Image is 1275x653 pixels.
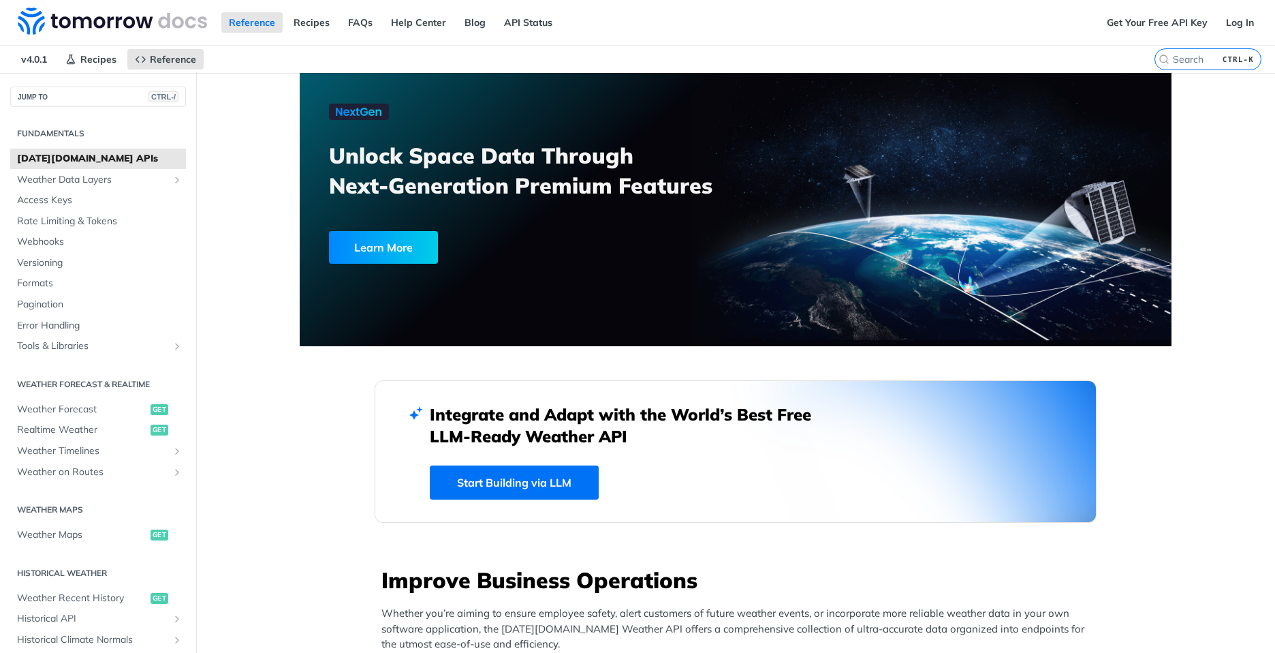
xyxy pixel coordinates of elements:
[10,441,186,461] a: Weather TimelinesShow subpages for Weather Timelines
[329,140,751,200] h3: Unlock Space Data Through Next-Generation Premium Features
[80,53,116,65] span: Recipes
[1219,52,1257,66] kbd: CTRL-K
[10,211,186,232] a: Rate Limiting & Tokens
[17,215,183,228] span: Rate Limiting & Tokens
[17,466,168,479] span: Weather on Routes
[329,231,438,264] div: Learn More
[18,7,207,35] img: Tomorrow.io Weather API Docs
[430,466,599,500] a: Start Building via LLM
[172,635,183,646] button: Show subpages for Historical Climate Normals
[17,277,183,290] span: Formats
[17,173,168,187] span: Weather Data Layers
[457,12,493,33] a: Blog
[127,49,204,70] a: Reference
[10,567,186,579] h2: Historical Weather
[329,104,389,120] img: NextGen
[329,231,666,264] a: Learn More
[10,149,186,169] a: [DATE][DOMAIN_NAME] APIs
[17,423,147,437] span: Realtime Weather
[17,444,168,458] span: Weather Timelines
[10,588,186,609] a: Weather Recent Historyget
[17,592,147,605] span: Weather Recent History
[10,630,186,650] a: Historical Climate NormalsShow subpages for Historical Climate Normals
[1159,54,1169,65] svg: Search
[10,273,186,294] a: Formats
[381,565,1097,595] h3: Improve Business Operations
[148,91,178,102] span: CTRL-/
[10,87,186,107] button: JUMP TOCTRL-/
[497,12,560,33] a: API Status
[10,462,186,483] a: Weather on RoutesShow subpages for Weather on Routes
[14,49,54,70] span: v4.0.1
[17,298,183,312] span: Pagination
[286,12,337,33] a: Recipes
[172,341,183,352] button: Show subpages for Tools & Libraries
[172,467,183,478] button: Show subpages for Weather on Routes
[17,403,147,416] span: Weather Forecast
[17,256,183,270] span: Versioning
[341,12,380,33] a: FAQs
[381,606,1097,652] p: Whether you’re aiming to ensure employee safety, alert customers of future weather events, or inc...
[10,609,186,629] a: Historical APIShow subpages for Historical API
[10,420,186,440] a: Realtime Weatherget
[10,190,186,211] a: Access Keys
[10,399,186,420] a: Weather Forecastget
[430,404,832,447] h2: Integrate and Adapt with the World’s Best Free LLM-Ready Weather API
[172,446,183,457] button: Show subpages for Weather Timelines
[10,525,186,545] a: Weather Mapsget
[17,319,183,333] span: Error Handling
[221,12,283,33] a: Reference
[1218,12,1261,33] a: Log In
[58,49,124,70] a: Recipes
[10,504,186,516] h2: Weather Maps
[151,425,168,436] span: get
[172,174,183,185] button: Show subpages for Weather Data Layers
[151,593,168,604] span: get
[10,170,186,190] a: Weather Data LayersShow subpages for Weather Data Layers
[151,404,168,415] span: get
[10,127,186,140] h2: Fundamentals
[151,530,168,541] span: get
[10,294,186,315] a: Pagination
[17,612,168,626] span: Historical API
[150,53,196,65] span: Reference
[383,12,454,33] a: Help Center
[17,633,168,647] span: Historical Climate Normals
[10,316,186,336] a: Error Handling
[17,528,147,542] span: Weather Maps
[1099,12,1215,33] a: Get Your Free API Key
[10,232,186,252] a: Webhooks
[17,339,168,353] span: Tools & Libraries
[172,613,183,624] button: Show subpages for Historical API
[10,378,186,391] h2: Weather Forecast & realtime
[17,152,183,166] span: [DATE][DOMAIN_NAME] APIs
[17,235,183,249] span: Webhooks
[10,253,186,273] a: Versioning
[17,194,183,207] span: Access Keys
[10,336,186,356] a: Tools & LibrariesShow subpages for Tools & Libraries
